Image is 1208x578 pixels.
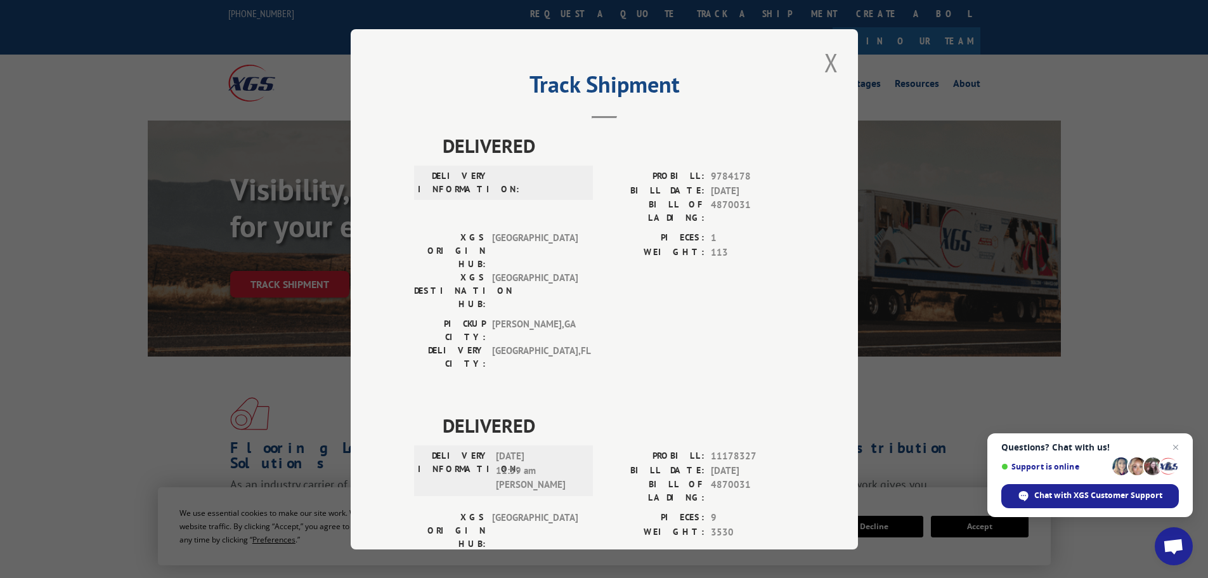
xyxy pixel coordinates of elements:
[1001,442,1179,452] span: Questions? Chat with us!
[492,317,578,344] span: [PERSON_NAME] , GA
[414,231,486,271] label: XGS ORIGIN HUB:
[1001,484,1179,508] span: Chat with XGS Customer Support
[418,169,490,196] label: DELIVERY INFORMATION:
[821,45,842,80] button: Close modal
[604,245,705,259] label: WEIGHT:
[604,511,705,525] label: PIECES:
[414,317,486,344] label: PICKUP CITY:
[711,245,795,259] span: 113
[492,271,578,311] span: [GEOGRAPHIC_DATA]
[443,131,795,160] span: DELIVERED
[492,344,578,371] span: [GEOGRAPHIC_DATA] , FL
[414,271,486,311] label: XGS DESTINATION HUB:
[496,449,581,492] span: [DATE] 11:59 am [PERSON_NAME]
[711,511,795,525] span: 9
[711,198,795,225] span: 4870031
[711,449,795,464] span: 11178327
[711,169,795,184] span: 9784178
[1001,462,1108,471] span: Support is online
[711,463,795,478] span: [DATE]
[711,183,795,198] span: [DATE]
[604,198,705,225] label: BILL OF LADING:
[604,478,705,504] label: BILL OF LADING:
[443,411,795,440] span: DELIVERED
[711,231,795,246] span: 1
[492,511,578,551] span: [GEOGRAPHIC_DATA]
[711,525,795,539] span: 3530
[1034,490,1162,501] span: Chat with XGS Customer Support
[604,463,705,478] label: BILL DATE:
[1155,527,1193,565] a: Open chat
[711,478,795,504] span: 4870031
[418,449,490,492] label: DELIVERY INFORMATION:
[492,231,578,271] span: [GEOGRAPHIC_DATA]
[414,511,486,551] label: XGS ORIGIN HUB:
[604,169,705,184] label: PROBILL:
[604,183,705,198] label: BILL DATE:
[414,344,486,371] label: DELIVERY CITY:
[604,231,705,246] label: PIECES:
[604,525,705,539] label: WEIGHT:
[604,449,705,464] label: PROBILL:
[414,76,795,100] h2: Track Shipment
